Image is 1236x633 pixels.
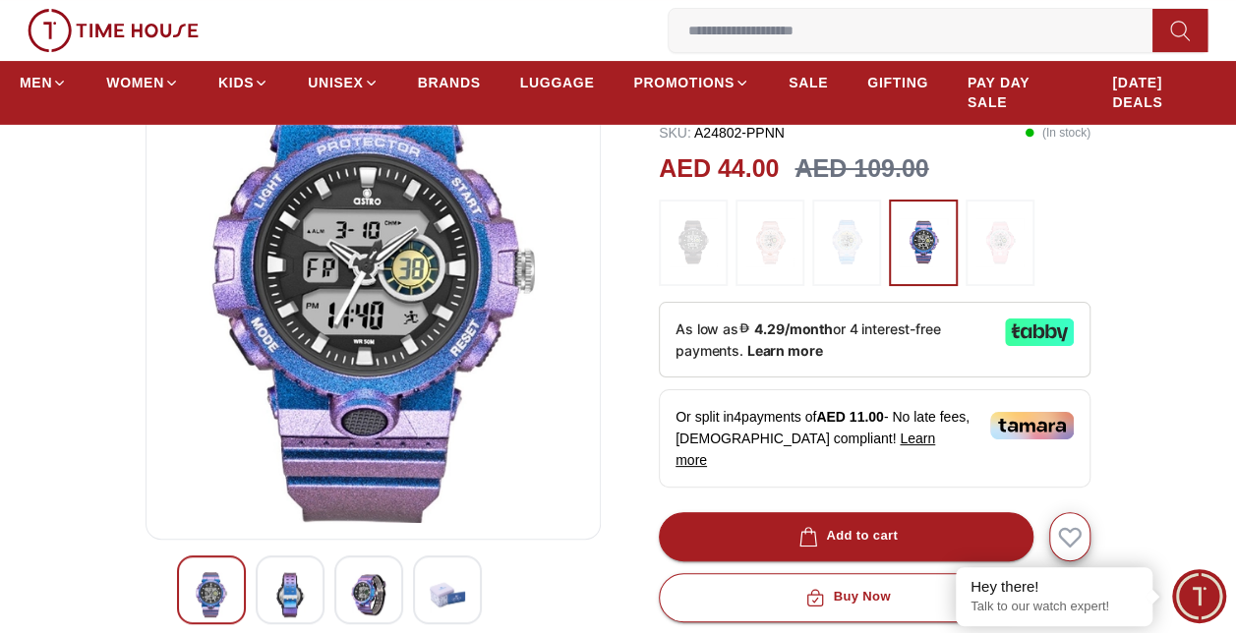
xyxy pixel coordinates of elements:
span: GIFTING [867,73,928,92]
span: AED 11.00 [816,409,883,425]
a: UNISEX [308,65,378,100]
span: SALE [789,73,828,92]
a: BRANDS [418,65,481,100]
img: ... [669,209,718,276]
img: ... [975,209,1025,276]
span: [DATE] DEALS [1112,73,1216,112]
h3: AED 109.00 [795,150,928,188]
span: PROMOTIONS [633,73,735,92]
img: ... [899,209,948,276]
img: Astro Kids Analog-Digital Black Dial Watch - A24802-PPBB [272,572,308,617]
div: Hey there! [971,577,1138,597]
div: Buy Now [801,586,890,608]
span: MEN [20,73,52,92]
span: WOMEN [106,73,164,92]
button: Buy Now [659,573,1033,622]
a: [DATE] DEALS [1112,65,1216,120]
span: UNISEX [308,73,363,92]
div: Add to cart [795,525,898,547]
span: BRANDS [418,73,481,92]
a: MEN [20,65,67,100]
img: Astro Kids Analog-Digital Black Dial Watch - A24802-PPBB [351,572,386,617]
span: SKU : [659,125,691,141]
img: Astro Kids Analog-Digital Black Dial Watch - A24802-PPBB [430,572,465,617]
button: Add to cart [659,512,1033,561]
a: GIFTING [867,65,928,100]
h2: AED 44.00 [659,150,779,188]
a: PROMOTIONS [633,65,749,100]
a: LUGGAGE [520,65,595,100]
img: ... [822,209,871,276]
a: WOMEN [106,65,179,100]
p: Talk to our watch expert! [971,599,1138,615]
a: SALE [789,65,828,100]
img: ... [28,9,199,52]
img: Astro Kids Analog-Digital Black Dial Watch - A24802-PPBB [194,572,229,617]
p: ( In stock ) [1025,123,1090,143]
img: Tamara [990,412,1074,439]
div: Or split in 4 payments of - No late fees, [DEMOGRAPHIC_DATA] compliant! [659,389,1090,488]
p: A24802-PPNN [659,123,785,143]
span: LUGGAGE [520,73,595,92]
span: KIDS [218,73,254,92]
div: Chat Widget [1172,569,1226,623]
a: PAY DAY SALE [968,65,1073,120]
img: ... [745,209,795,276]
a: KIDS [218,65,268,100]
span: PAY DAY SALE [968,73,1073,112]
img: Astro Kids Analog-Digital Black Dial Watch - A24802-PPBB [162,51,584,523]
span: Learn more [676,431,935,468]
